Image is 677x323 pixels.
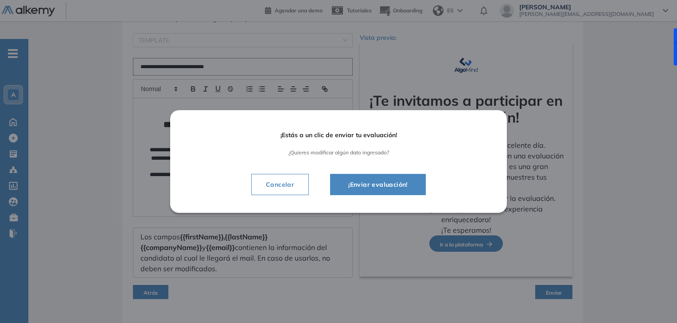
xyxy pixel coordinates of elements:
button: Cancelar [251,174,309,195]
button: ¡Enviar evaluación! [330,174,426,195]
span: ¡Estás a un clic de enviar tu evaluación! [195,131,482,139]
span: ¡Enviar evaluación! [341,179,415,190]
span: Cancelar [259,179,301,190]
span: ¿Quieres modificar algún dato ingresado? [195,150,482,156]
